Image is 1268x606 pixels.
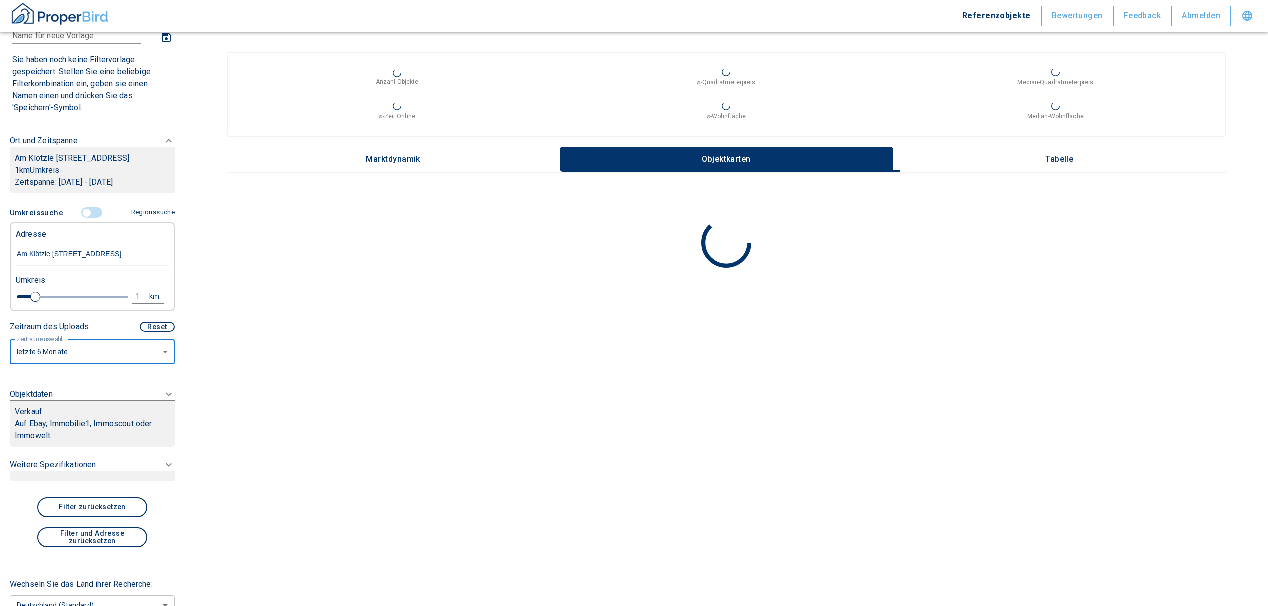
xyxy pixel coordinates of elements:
[132,289,164,304] button: 1km
[376,77,419,86] p: Anzahl Objekte
[1114,6,1172,26] button: Feedback
[15,176,170,188] p: Zeitspanne: [DATE] - [DATE]
[15,418,170,442] p: Auf Ebay, Immobilie1, Immoscout oder Immowelt
[10,1,110,26] img: ProperBird Logo and Home Button
[10,203,175,364] div: FiltervorlagenNeue Filtereinstellungen erkannt!
[15,406,42,418] p: Verkauf
[15,164,170,176] p: 1 km Umkreis
[37,527,147,547] button: Filter und Adresse zurücksetzen
[366,155,420,164] p: Marktdynamik
[10,338,175,365] div: letzte 6 Monate
[10,125,175,203] div: Ort und ZeitspanneAm Klötzle [STREET_ADDRESS]1kmUmkreisZeitspanne: [DATE] - [DATE]
[10,453,175,487] div: Weitere Spezifikationen
[10,25,175,117] div: FiltervorlagenNeue Filtereinstellungen erkannt!
[140,322,175,332] button: Reset
[701,155,751,164] p: Objektkarten
[134,290,152,303] div: 1
[15,152,170,164] p: Am Klötzle [STREET_ADDRESS]
[10,135,78,147] p: Ort und Zeitspanne
[697,78,755,87] p: ⌀-Quadratmeterpreis
[16,228,46,240] p: Adresse
[1017,78,1093,87] p: Median-Quadratmeterpreis
[10,321,89,333] p: Zeitraum des Uploads
[16,274,45,286] p: Umkreis
[10,578,175,590] p: Wechseln Sie das Land ihrer Recherche:
[16,243,169,266] input: Adresse ändern
[1172,6,1231,26] button: Abmelden
[10,382,175,453] div: ObjektdatenVerkaufAuf Ebay, Immobilie1, Immoscout oder Immowelt
[1042,6,1114,26] button: Bewertungen
[1034,155,1084,164] p: Tabelle
[10,459,96,471] p: Weitere Spezifikationen
[707,112,746,121] p: ⌀-Wohnfläche
[12,54,172,114] p: Sie haben noch keine Filtervorlage gespeichert. Stellen Sie eine beliebige Filterkombination ein,...
[10,1,110,30] button: ProperBird Logo and Home Button
[127,204,175,221] button: Regionssuche
[37,497,147,517] button: Filter zurücksetzen
[1027,112,1084,121] p: Median-Wohnfläche
[227,147,1226,172] div: wrapped label tabs example
[952,6,1042,26] button: Referenzobjekte
[379,112,415,121] p: ⌀-Zeit Online
[10,203,67,222] button: Umkreissuche
[152,290,161,303] div: km
[10,388,53,400] p: Objektdaten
